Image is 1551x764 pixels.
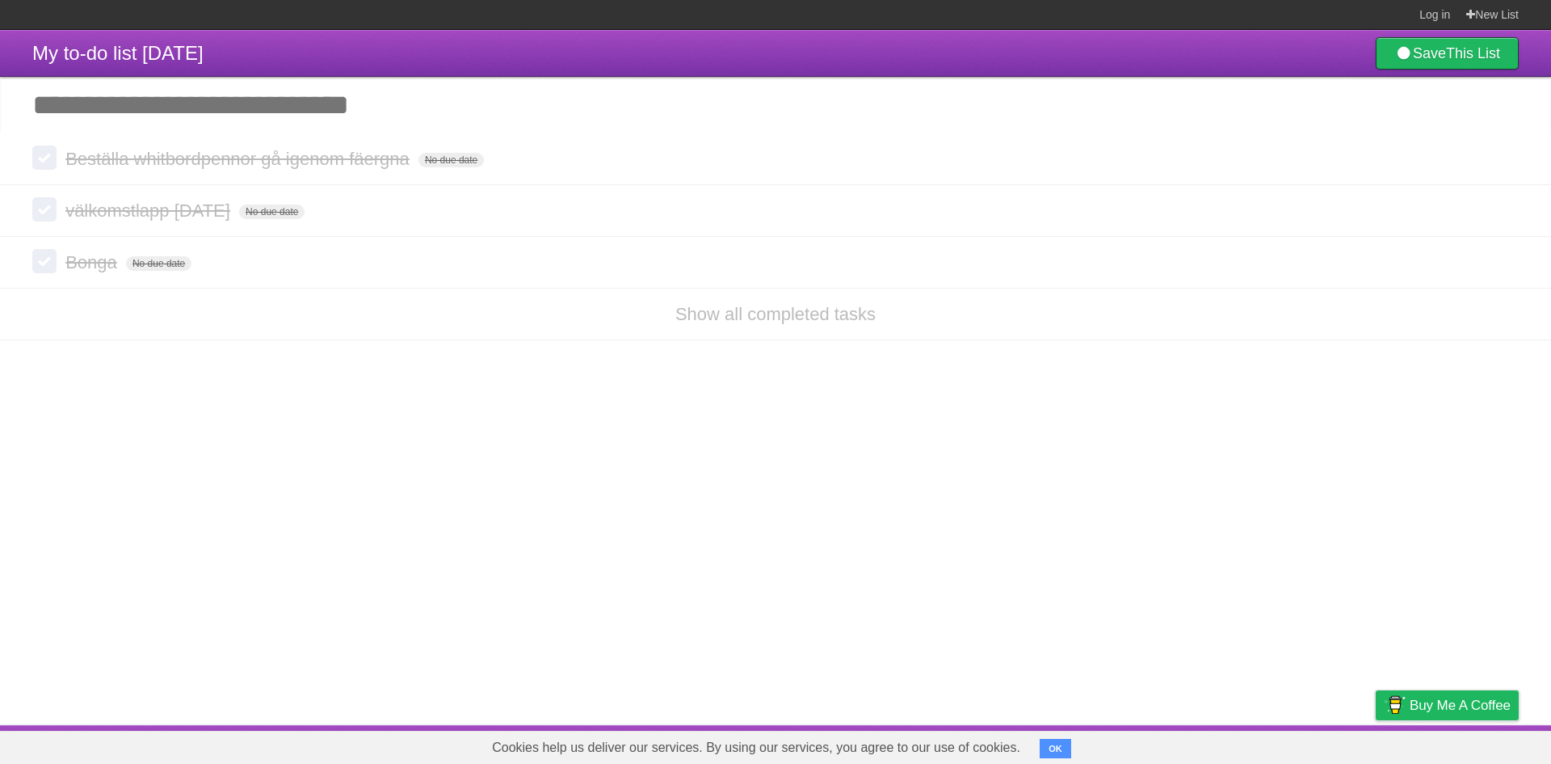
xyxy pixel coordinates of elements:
span: No due date [418,153,484,167]
img: Buy me a coffee [1384,691,1406,719]
label: Done [32,197,57,222]
label: Done [32,249,57,273]
button: OK [1040,739,1071,758]
span: Beställa whitbordpennor gå igenom fäergna [65,149,414,169]
span: No due date [126,256,191,271]
a: Show all completed tasks [675,304,876,324]
a: Privacy [1355,729,1397,760]
label: Done [32,146,57,170]
a: Terms [1300,729,1335,760]
span: välkomstlapp [DATE] [65,200,234,221]
span: My to-do list [DATE] [32,42,204,64]
span: Bonga [65,252,121,272]
a: SaveThis List [1376,37,1519,70]
span: Buy me a coffee [1410,691,1511,720]
span: Cookies help us deliver our services. By using our services, you agree to our use of cookies. [476,732,1036,764]
a: Suggest a feature [1417,729,1519,760]
a: Developers [1214,729,1280,760]
a: About [1161,729,1195,760]
b: This List [1446,45,1500,61]
a: Buy me a coffee [1376,690,1519,720]
span: No due date [239,205,305,219]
